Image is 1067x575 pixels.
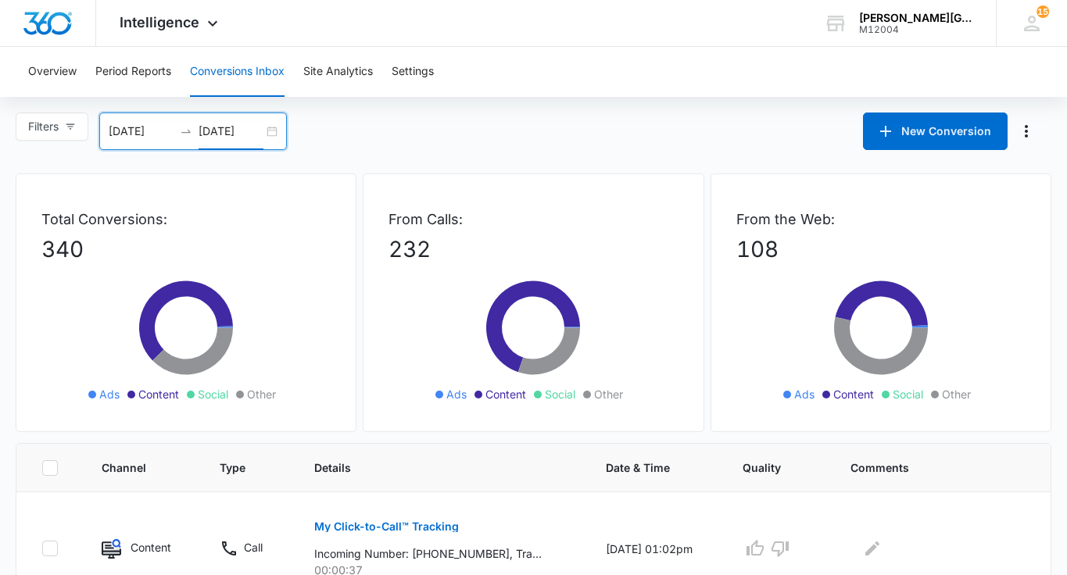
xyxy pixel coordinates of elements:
div: account name [859,12,973,24]
p: 340 [41,233,331,266]
button: Settings [392,47,434,97]
span: Ads [794,386,815,402]
span: Social [198,386,228,402]
span: to [180,125,192,137]
span: swap-right [180,125,192,137]
span: Other [247,386,276,402]
span: Other [594,386,623,402]
span: Filters [28,118,59,135]
p: From Calls: [388,209,678,230]
button: Site Analytics [303,47,373,97]
span: Intelligence [120,14,199,30]
span: Content [833,386,874,402]
p: Call [244,539,263,555]
button: Conversions Inbox [190,47,285,97]
span: Quality [743,459,791,476]
button: Overview [28,47,77,97]
button: My Click-to-Call™ Tracking [314,508,459,545]
span: Details [314,459,546,476]
span: Content [485,386,526,402]
span: Comments [850,459,1003,476]
span: Ads [99,386,120,402]
span: Social [893,386,923,402]
span: Other [942,386,971,402]
span: 15 [1037,5,1049,18]
span: Type [220,459,254,476]
p: Incoming Number: [PHONE_NUMBER], Tracking Number: [PHONE_NUMBER], Ring To: [PHONE_NUMBER], Caller... [314,545,542,562]
p: Content [131,539,171,555]
p: Total Conversions: [41,209,331,230]
button: New Conversion [863,112,1008,150]
div: account id [859,24,973,35]
p: 108 [736,233,1026,266]
span: Ads [446,386,467,402]
div: notifications count [1037,5,1049,18]
p: My Click-to-Call™ Tracking [314,521,459,532]
span: Content [138,386,179,402]
span: Channel [102,459,159,476]
button: Manage Numbers [1014,119,1039,144]
button: Period Reports [95,47,171,97]
input: Start date [109,123,174,140]
span: Social [545,386,575,402]
p: From the Web: [736,209,1026,230]
input: End date [199,123,263,140]
p: 232 [388,233,678,266]
button: Filters [16,112,88,141]
button: Edit Comments [860,536,885,561]
span: Date & Time [606,459,682,476]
